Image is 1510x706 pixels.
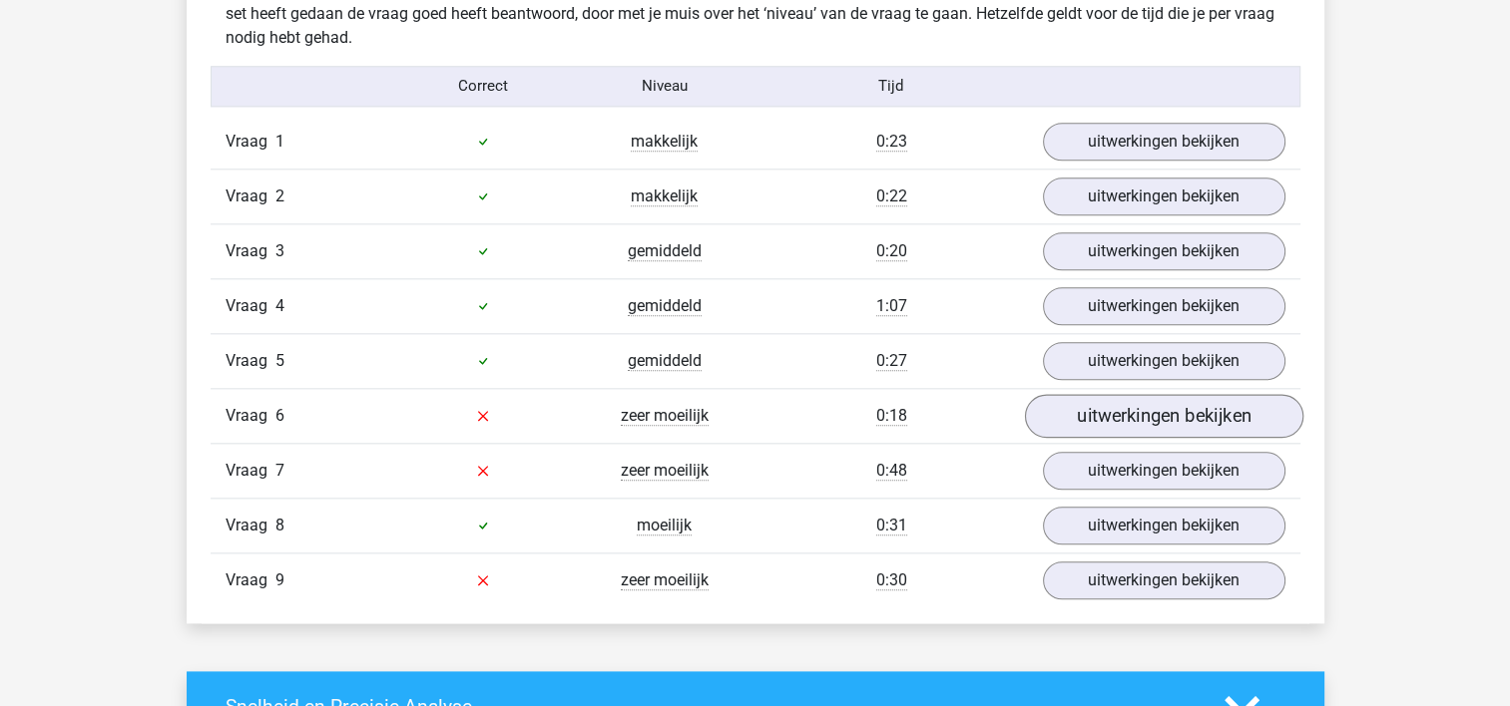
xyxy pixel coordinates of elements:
span: 0:27 [876,351,907,371]
div: Tijd [755,75,1027,98]
a: uitwerkingen bekijken [1043,342,1285,380]
span: Vraag [226,514,275,537]
span: zeer moeilijk [621,461,709,481]
span: makkelijk [631,186,698,206]
span: zeer moeilijk [621,406,709,426]
span: 0:18 [876,406,907,426]
span: Vraag [226,294,275,318]
a: uitwerkingen bekijken [1043,452,1285,490]
span: Vraag [226,459,275,483]
span: 5 [275,351,284,370]
span: 3 [275,241,284,260]
span: gemiddeld [628,296,702,316]
span: Vraag [226,130,275,154]
span: 1:07 [876,296,907,316]
a: uitwerkingen bekijken [1043,177,1285,215]
span: Vraag [226,184,275,208]
span: 4 [275,296,284,315]
a: uitwerkingen bekijken [1024,394,1302,438]
span: 0:48 [876,461,907,481]
span: 0:22 [876,186,907,206]
span: 6 [275,406,284,425]
div: Niveau [574,75,755,98]
span: makkelijk [631,132,698,152]
span: zeer moeilijk [621,570,709,590]
span: 0:23 [876,132,907,152]
span: 2 [275,186,284,205]
span: 9 [275,570,284,589]
span: 7 [275,461,284,480]
a: uitwerkingen bekijken [1043,123,1285,161]
span: gemiddeld [628,241,702,261]
span: 1 [275,132,284,151]
span: 0:20 [876,241,907,261]
a: uitwerkingen bekijken [1043,287,1285,325]
a: uitwerkingen bekijken [1043,561,1285,599]
span: Vraag [226,404,275,428]
span: Vraag [226,568,275,592]
div: Correct [392,75,574,98]
span: Vraag [226,349,275,373]
span: gemiddeld [628,351,702,371]
a: uitwerkingen bekijken [1043,232,1285,270]
span: moeilijk [637,516,692,535]
a: uitwerkingen bekijken [1043,507,1285,544]
span: 0:30 [876,570,907,590]
span: Vraag [226,239,275,263]
span: 8 [275,516,284,534]
span: 0:31 [876,516,907,535]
